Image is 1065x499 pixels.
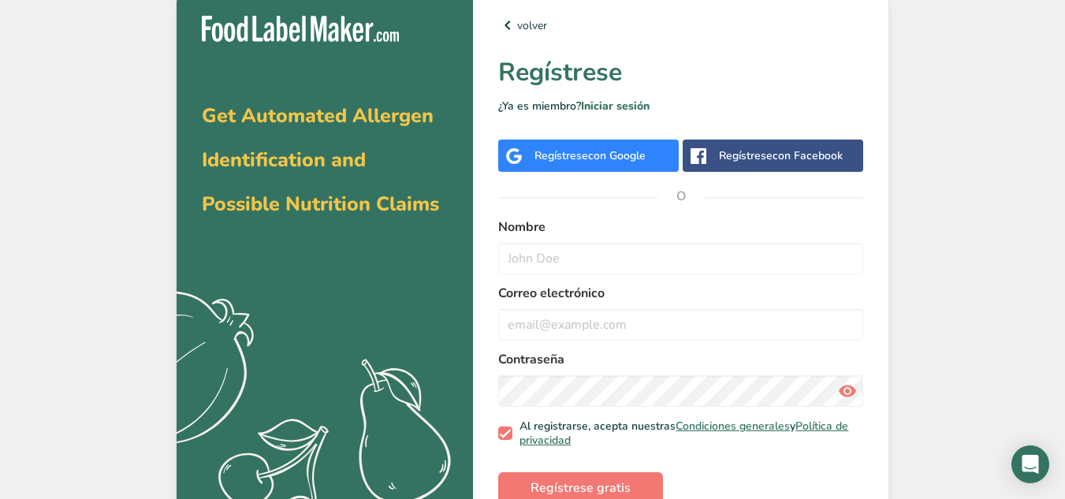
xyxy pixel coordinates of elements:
[498,350,863,369] label: Contraseña
[531,479,631,497] span: Regístrese gratis
[498,284,863,303] label: Correo electrónico
[534,147,646,164] div: Regístrese
[719,147,843,164] div: Regístrese
[202,16,399,42] img: Food Label Maker
[498,16,863,35] a: volver
[512,419,858,447] span: Al registrarse, acepta nuestras y
[202,102,439,218] span: Get Automated Allergen Identification and Possible Nutrition Claims
[498,243,863,274] input: John Doe
[657,173,705,220] span: O
[1011,445,1049,483] div: Open Intercom Messenger
[498,218,863,236] label: Nombre
[588,148,646,163] span: con Google
[773,148,843,163] span: con Facebook
[498,98,863,114] p: ¿Ya es miembro?
[498,54,863,91] h1: Regístrese
[676,419,790,434] a: Condiciones generales
[519,419,848,448] a: Política de privacidad
[581,99,650,114] a: Iniciar sesión
[498,309,863,341] input: email@example.com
